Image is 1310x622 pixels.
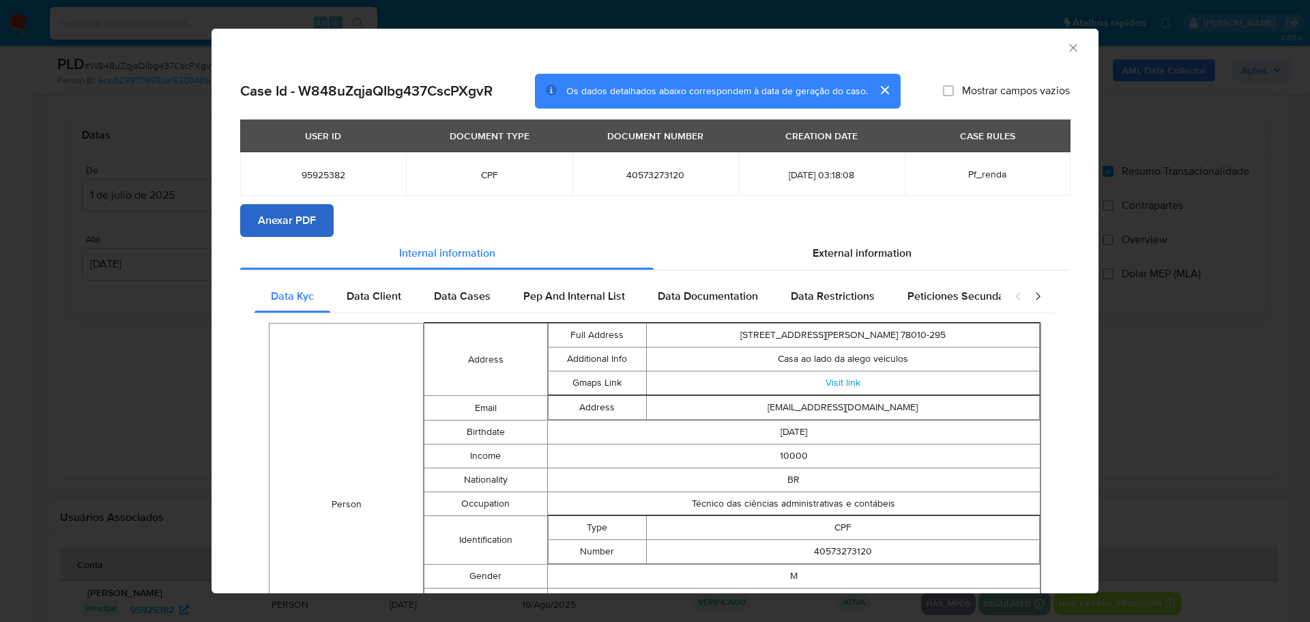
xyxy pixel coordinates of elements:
[755,169,888,181] span: [DATE] 03:18:08
[547,492,1040,516] td: Técnico das ciências administrativas e contábeis
[240,82,493,100] h2: Case Id - W848uZqjaQIbg437CscPXgvR
[547,589,1040,612] td: false
[968,167,1006,181] span: Pf_renda
[547,565,1040,589] td: M
[424,468,548,492] td: Nationality
[548,348,646,371] td: Additional Info
[240,237,1070,270] div: Detailed info
[777,124,866,147] div: CREATION DATE
[399,245,495,261] span: Internal information
[434,288,491,304] span: Data Cases
[424,565,548,589] td: Gender
[347,288,401,304] span: Data Client
[813,245,912,261] span: External information
[548,396,646,420] td: Address
[548,324,646,348] td: Full Address
[212,29,1098,593] div: closure-recommendation-modal
[257,169,390,181] span: 95925382
[907,288,1023,304] span: Peticiones Secundarias
[589,169,722,181] span: 40573273120
[646,540,1039,564] td: 40573273120
[523,288,625,304] span: Pep And Internal List
[254,280,1001,313] div: Detailed internal info
[547,468,1040,492] td: BR
[952,124,1023,147] div: CASE RULES
[646,516,1039,540] td: CPF
[424,324,548,396] td: Address
[548,540,646,564] td: Number
[646,396,1039,420] td: [EMAIL_ADDRESS][DOMAIN_NAME]
[424,492,548,516] td: Occupation
[548,516,646,540] td: Type
[548,371,646,395] td: Gmaps Link
[646,348,1039,371] td: Casa ao lado da alego veiculos
[258,206,316,236] span: Anexar PDF
[791,288,875,304] span: Data Restrictions
[424,444,548,468] td: Income
[271,288,314,304] span: Data Kyc
[422,169,555,181] span: CPF
[297,124,349,147] div: USER ID
[424,516,548,565] td: Identification
[868,74,901,107] button: cerrar
[826,376,860,389] a: Visit link
[547,421,1040,444] td: [DATE]
[599,124,712,147] div: DOCUMENT NUMBER
[1066,41,1079,53] button: Fechar a janela
[566,84,868,98] span: Os dados detalhados abaixo correspondem à data de geração do caso.
[646,324,1039,348] td: [STREET_ADDRESS][PERSON_NAME] 78010-295
[424,396,548,421] td: Email
[441,124,538,147] div: DOCUMENT TYPE
[240,204,334,237] button: Anexar PDF
[547,444,1040,468] td: 10000
[658,288,758,304] span: Data Documentation
[962,84,1070,98] span: Mostrar campos vazios
[943,85,954,96] input: Mostrar campos vazios
[424,421,548,444] td: Birthdate
[424,589,548,612] td: Is Pep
